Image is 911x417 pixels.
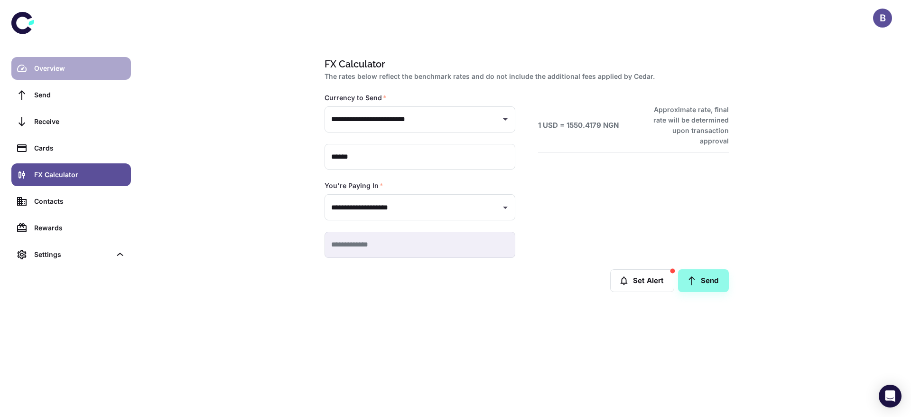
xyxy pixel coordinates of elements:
a: Send [678,269,729,292]
div: FX Calculator [34,170,125,180]
div: Rewards [34,223,125,233]
button: Set Alert [610,269,674,292]
button: Open [499,113,512,126]
h6: Approximate rate, final rate will be determined upon transaction approval [643,104,729,146]
button: B [873,9,892,28]
a: Cards [11,137,131,160]
div: Overview [34,63,125,74]
div: Receive [34,116,125,127]
div: Settings [34,249,111,260]
a: Contacts [11,190,131,213]
button: Open [499,201,512,214]
div: Cards [34,143,125,153]
div: Settings [11,243,131,266]
h6: 1 USD = 1550.4179 NGN [538,120,619,131]
a: Rewards [11,217,131,239]
a: Send [11,84,131,106]
label: Currency to Send [325,93,387,103]
h1: FX Calculator [325,57,725,71]
a: Overview [11,57,131,80]
label: You're Paying In [325,181,383,190]
div: Send [34,90,125,100]
div: Open Intercom Messenger [879,385,902,408]
a: FX Calculator [11,163,131,186]
a: Receive [11,110,131,133]
div: Contacts [34,196,125,207]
